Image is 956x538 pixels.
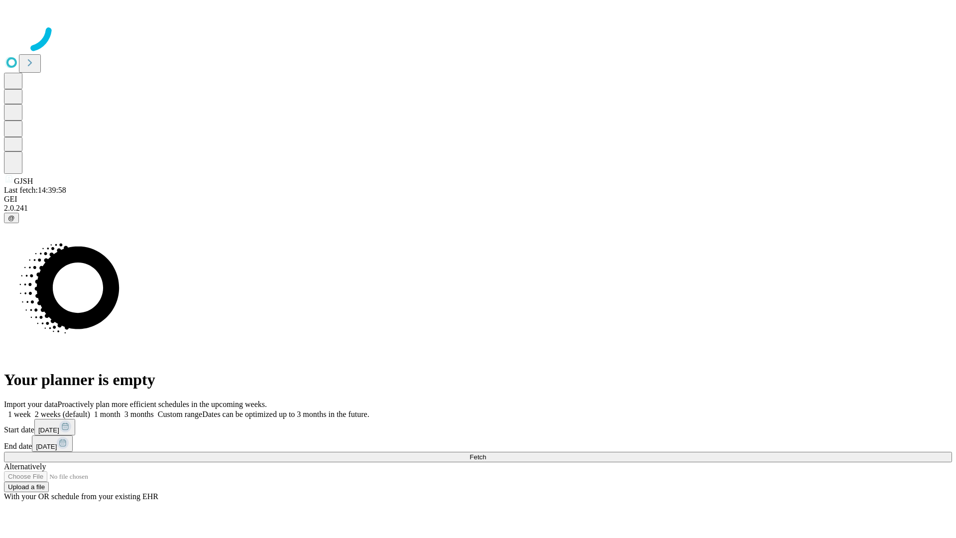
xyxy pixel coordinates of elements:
[8,410,31,418] span: 1 week
[158,410,202,418] span: Custom range
[35,410,90,418] span: 2 weeks (default)
[470,453,486,461] span: Fetch
[4,400,58,408] span: Import your data
[32,435,73,452] button: [DATE]
[94,410,120,418] span: 1 month
[4,419,952,435] div: Start date
[4,213,19,223] button: @
[202,410,369,418] span: Dates can be optimized up to 3 months in the future.
[4,371,952,389] h1: Your planner is empty
[4,462,46,471] span: Alternatively
[4,492,158,501] span: With your OR schedule from your existing EHR
[4,186,66,194] span: Last fetch: 14:39:58
[36,443,57,450] span: [DATE]
[38,426,59,434] span: [DATE]
[4,452,952,462] button: Fetch
[58,400,267,408] span: Proactively plan more efficient schedules in the upcoming weeks.
[4,435,952,452] div: End date
[4,482,49,492] button: Upload a file
[4,204,952,213] div: 2.0.241
[14,177,33,185] span: GJSH
[4,195,952,204] div: GEI
[8,214,15,222] span: @
[124,410,154,418] span: 3 months
[34,419,75,435] button: [DATE]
